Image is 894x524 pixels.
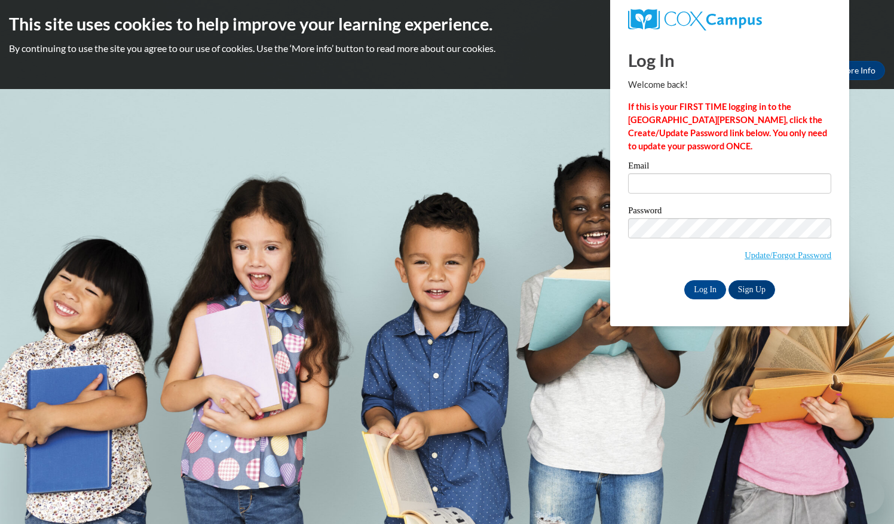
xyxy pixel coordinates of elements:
[846,476,884,514] iframe: Button to launch messaging window
[829,61,885,80] a: More Info
[628,102,827,151] strong: If this is your FIRST TIME logging in to the [GEOGRAPHIC_DATA][PERSON_NAME], click the Create/Upd...
[9,12,885,36] h2: This site uses cookies to help improve your learning experience.
[628,48,831,72] h1: Log In
[628,9,831,30] a: COX Campus
[745,250,831,260] a: Update/Forgot Password
[628,9,762,30] img: COX Campus
[728,280,775,299] a: Sign Up
[628,161,831,173] label: Email
[684,280,726,299] input: Log In
[628,78,831,91] p: Welcome back!
[628,206,831,218] label: Password
[9,42,885,55] p: By continuing to use the site you agree to our use of cookies. Use the ‘More info’ button to read...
